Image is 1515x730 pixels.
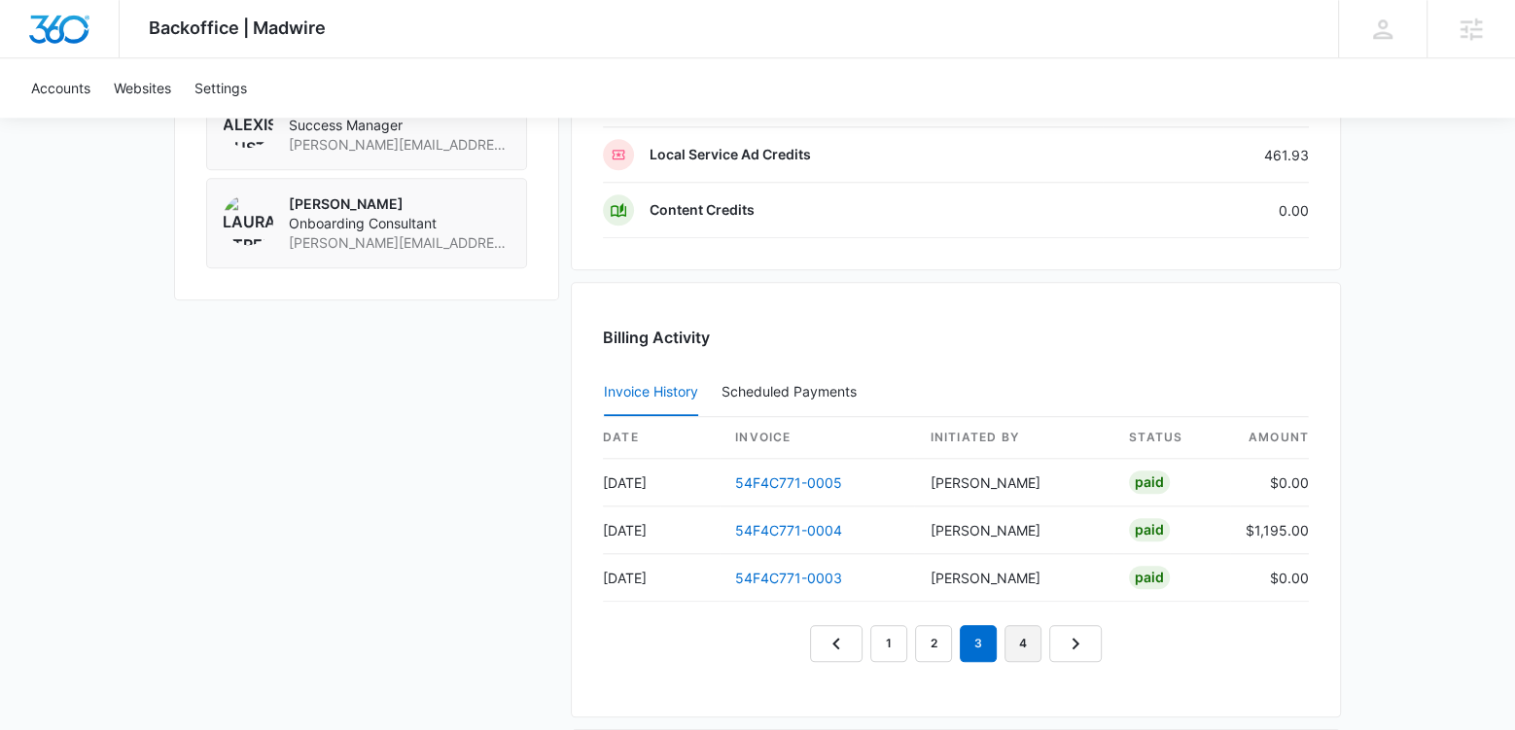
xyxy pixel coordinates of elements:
a: 54F4C771-0004 [735,522,842,539]
td: [PERSON_NAME] [914,459,1113,506]
td: [DATE] [603,459,720,506]
td: 461.93 [1103,127,1309,183]
div: Paid [1129,518,1170,541]
a: Next Page [1049,625,1102,662]
span: [PERSON_NAME][EMAIL_ADDRESS][PERSON_NAME][DOMAIN_NAME] [289,233,511,253]
span: [PERSON_NAME][EMAIL_ADDRESS][DOMAIN_NAME] [289,135,511,155]
a: 54F4C771-0003 [735,570,842,586]
td: $0.00 [1230,554,1309,602]
a: Page 1 [870,625,907,662]
th: date [603,417,720,459]
a: Previous Page [810,625,863,662]
em: 3 [960,625,997,662]
a: Page 4 [1004,625,1041,662]
p: Content Credits [650,200,755,220]
img: Alexis Austere [223,97,273,148]
span: Success Manager [289,116,511,135]
th: amount [1230,417,1309,459]
td: [DATE] [603,506,720,554]
div: Paid [1129,566,1170,589]
nav: Pagination [810,625,1102,662]
span: Onboarding Consultant [289,214,511,233]
a: Page 2 [915,625,952,662]
a: Settings [183,58,259,118]
td: [DATE] [603,554,720,602]
th: Initiated By [914,417,1113,459]
a: Accounts [19,58,102,118]
th: status [1113,417,1230,459]
p: [PERSON_NAME] [289,194,511,214]
p: Local Service Ad Credits [650,145,811,164]
a: Websites [102,58,183,118]
div: Scheduled Payments [722,385,864,399]
td: $0.00 [1230,459,1309,506]
img: Laura Streeter [223,194,273,245]
th: invoice [720,417,914,459]
td: [PERSON_NAME] [914,554,1113,602]
a: 54F4C771-0005 [735,474,842,491]
td: [PERSON_NAME] [914,506,1113,554]
td: $1,195.00 [1230,506,1309,554]
span: Backoffice | Madwire [149,17,326,38]
h3: Billing Activity [603,326,1309,349]
button: Invoice History [604,369,698,416]
div: Paid [1129,470,1170,494]
td: 0.00 [1103,183,1309,238]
